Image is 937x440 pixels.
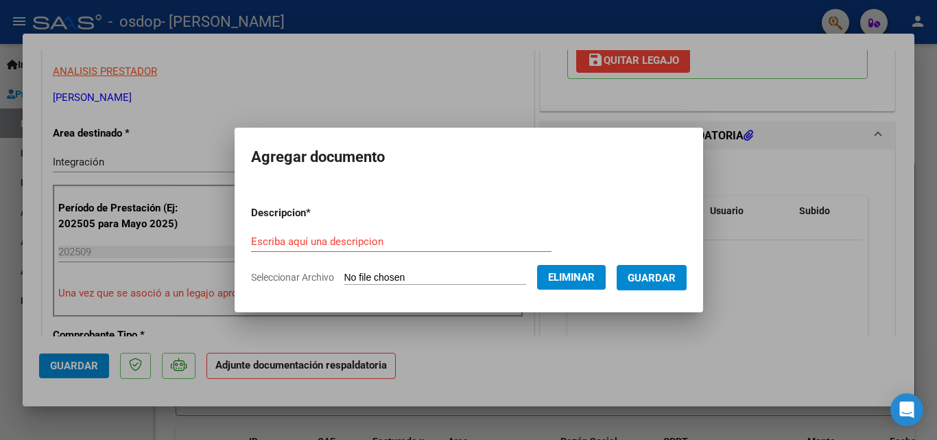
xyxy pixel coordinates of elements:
[890,393,923,426] div: Open Intercom Messenger
[251,144,687,170] h2: Agregar documento
[628,272,676,284] span: Guardar
[251,272,334,283] span: Seleccionar Archivo
[537,265,606,290] button: Eliminar
[251,205,382,221] p: Descripcion
[548,271,595,283] span: Eliminar
[617,265,687,290] button: Guardar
